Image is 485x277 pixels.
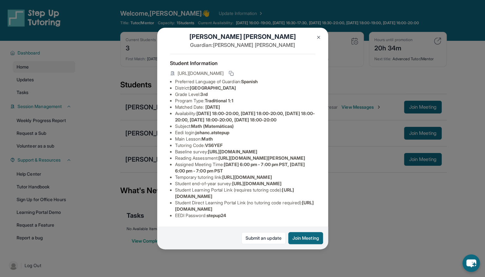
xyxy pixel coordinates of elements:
[200,91,207,97] span: 3rd
[207,213,226,218] span: stepup24
[175,187,315,200] li: Student Learning Portal Link (requires tutoring code) :
[195,130,229,135] span: johanc.atstepup
[175,129,315,136] li: Eedi login :
[204,98,233,103] span: Traditional 1:1
[208,149,257,154] span: [URL][DOMAIN_NAME]
[178,70,224,77] span: [URL][DOMAIN_NAME]
[175,200,315,212] li: Student Direct Learning Portal Link (no tutoring code required) :
[190,85,236,91] span: [GEOGRAPHIC_DATA]
[175,149,315,155] li: Baseline survey :
[175,110,315,123] li: Availability:
[175,212,315,219] li: EEDI Password :
[175,161,315,174] li: Assigned Meeting Time :
[175,111,315,122] span: [DATE] 18:00-20:00, [DATE] 18:00-20:00, [DATE] 18:00-20:00, [DATE] 18:00-20:00, [DATE] 18:00-20:00
[241,232,286,244] a: Submit an update
[241,79,258,84] span: Spanish
[175,104,315,110] li: Matched Date:
[175,155,315,161] li: Reading Assessment :
[175,98,315,104] li: Program Type:
[175,162,305,173] span: [DATE] 6:00 pm - 7:00 pm PST, [DATE] 6:00 pm - 7:00 pm PST
[175,91,315,98] li: Grade Level:
[462,254,480,272] button: chat-button
[175,136,315,142] li: Main Lesson :
[222,174,272,180] span: [URL][DOMAIN_NAME]
[232,181,281,186] span: [URL][DOMAIN_NAME]
[175,174,315,180] li: Temporary tutoring link :
[227,69,235,77] button: Copy link
[170,41,315,49] p: Guardian: [PERSON_NAME] [PERSON_NAME]
[205,104,220,110] span: [DATE]
[175,78,315,85] li: Preferred Language of Guardian:
[202,136,212,142] span: Math
[170,32,315,41] h1: [PERSON_NAME] [PERSON_NAME]
[218,155,305,161] span: [URL][DOMAIN_NAME][PERSON_NAME]
[175,180,315,187] li: Student end-of-year survey :
[191,123,234,129] span: Math (Matemáticas)
[316,35,321,40] img: Close Icon
[175,142,315,149] li: Tutoring Code :
[175,123,315,129] li: Subject :
[205,142,223,148] span: VS6YEF
[288,232,323,244] button: Join Meeting
[175,85,315,91] li: District:
[170,59,315,67] h4: Student Information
